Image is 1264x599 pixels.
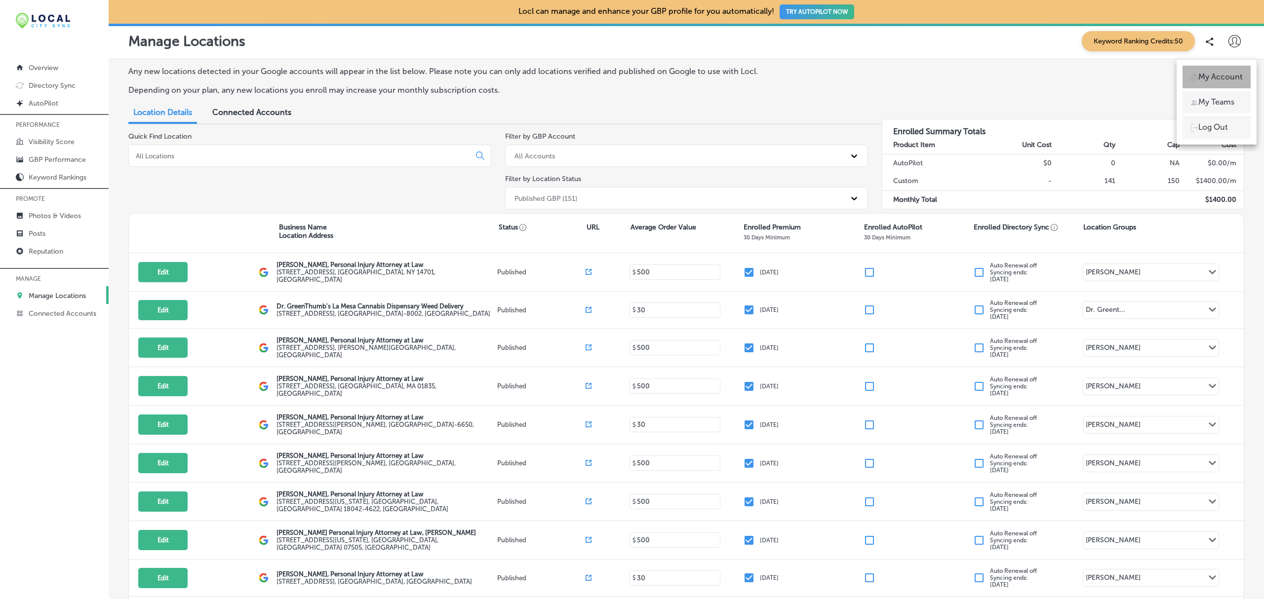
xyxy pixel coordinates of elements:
p: GBP Performance [29,155,86,164]
p: Directory Sync [29,81,76,90]
button: TRY AUTOPILOT NOW [780,4,854,19]
a: Log Out [1183,116,1251,139]
p: Connected Accounts [29,309,96,318]
p: My Teams [1198,96,1234,108]
a: My Account [1183,66,1251,88]
p: AutoPilot [29,99,58,108]
p: Visibility Score [29,138,75,146]
img: 12321ecb-abad-46dd-be7f-2600e8d3409flocal-city-sync-logo-rectangle.png [16,13,70,29]
p: My Account [1198,71,1243,83]
p: Keyword Rankings [29,173,86,182]
p: Log Out [1198,121,1228,133]
p: Manage Locations [29,292,86,300]
p: Photos & Videos [29,212,81,220]
p: Posts [29,229,45,238]
p: Reputation [29,247,63,256]
p: Overview [29,64,58,72]
a: My Teams [1183,91,1251,113]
